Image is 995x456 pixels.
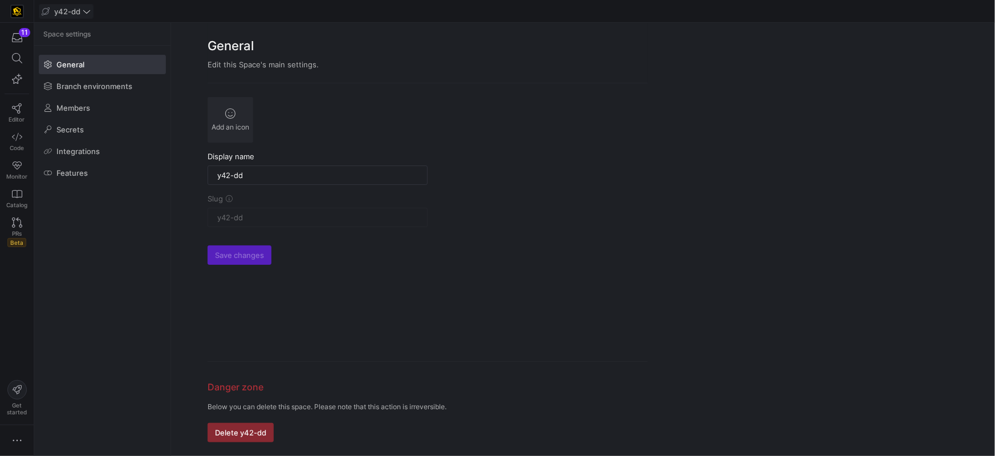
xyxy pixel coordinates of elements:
[5,99,29,127] a: Editor
[212,123,249,131] span: Add an icon
[208,403,648,411] p: Below you can delete this space. Please note that this action is irreversible.
[208,60,648,69] div: Edit this Space's main settings.
[7,402,27,415] span: Get started
[208,194,223,203] span: Slug
[10,144,24,151] span: Code
[56,168,88,177] span: Features
[208,37,648,55] h2: General
[54,7,80,16] span: y42-dd
[39,4,94,19] button: y42-dd
[39,142,166,161] a: Integrations
[56,125,84,134] span: Secrets
[12,230,22,237] span: PRs
[9,116,25,123] span: Editor
[6,173,27,180] span: Monitor
[56,60,84,69] span: General
[5,2,29,21] a: https://storage.googleapis.com/y42-prod-data-exchange/images/uAsz27BndGEK0hZWDFeOjoxA7jCwgK9jE472...
[39,163,166,183] a: Features
[215,428,266,437] span: Delete y42-dd
[56,147,100,156] span: Integrations
[39,76,166,96] a: Branch environments
[5,184,29,213] a: Catalog
[5,376,29,420] button: Getstarted
[208,423,274,442] button: Delete y42-dd
[56,82,132,91] span: Branch environments
[6,201,27,208] span: Catalog
[5,127,29,156] a: Code
[7,238,26,247] span: Beta
[39,98,166,118] a: Members
[39,120,166,139] a: Secrets
[5,213,29,252] a: PRsBeta
[208,380,648,394] h3: Danger zone
[11,6,23,17] img: https://storage.googleapis.com/y42-prod-data-exchange/images/uAsz27BndGEK0hZWDFeOjoxA7jCwgK9jE472...
[43,30,91,38] span: Space settings
[208,152,254,161] span: Display name
[19,28,30,37] div: 11
[5,156,29,184] a: Monitor
[39,55,166,74] a: General
[56,103,90,112] span: Members
[5,27,29,48] button: 11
